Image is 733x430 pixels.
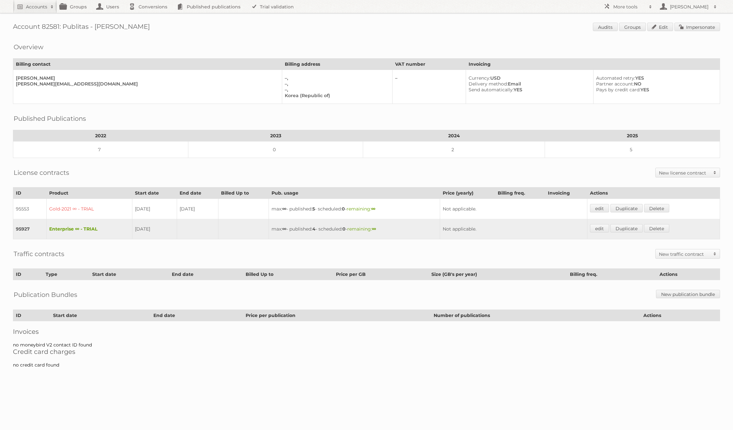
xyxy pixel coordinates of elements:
th: Product [47,187,132,199]
th: Actions [587,187,720,199]
div: –, [285,87,387,93]
th: 2025 [545,130,720,141]
td: 2 [363,141,545,158]
th: ID [13,310,50,321]
td: 95553 [13,199,47,219]
td: 5 [545,141,720,158]
span: Toggle [710,249,720,258]
td: [DATE] [132,219,177,239]
th: Start date [132,187,177,199]
span: Automated retry: [596,75,635,81]
span: Currency: [469,75,490,81]
div: YES [596,75,715,81]
div: NO [596,81,715,87]
a: Duplicate [610,224,643,232]
div: YES [596,87,715,93]
h2: Credit card charges [13,348,720,356]
h2: Traffic contracts [14,249,64,259]
div: [PERSON_NAME] [16,75,277,81]
th: VAT number [392,59,466,70]
a: Audits [593,23,618,31]
h2: Published Publications [14,114,86,123]
strong: ∞ [371,206,375,212]
th: Size (GB's per year) [429,269,567,280]
span: Partner account: [596,81,634,87]
th: 2024 [363,130,545,141]
h2: More tools [613,4,646,10]
span: Toggle [710,168,720,177]
div: –, [285,81,387,87]
td: [DATE] [132,199,177,219]
div: Email [469,81,588,87]
strong: ∞ [372,226,376,232]
strong: 5 [312,206,315,212]
th: Billed Up to [218,187,269,199]
div: [PERSON_NAME][EMAIL_ADDRESS][DOMAIN_NAME] [16,81,277,87]
span: Delivery method: [469,81,508,87]
td: max: - published: - scheduled: - [269,199,440,219]
th: 2022 [13,130,188,141]
th: Billing contact [13,59,282,70]
th: Pub. usage [269,187,440,199]
th: Number of publications [431,310,641,321]
th: Actions [657,269,720,280]
span: remaining: [347,226,376,232]
a: Delete [644,204,669,212]
div: Korea (Republic of) [285,93,387,98]
h2: License contracts [14,168,69,177]
th: Actions [641,310,720,321]
a: Delete [644,224,669,232]
span: Pays by credit card: [596,87,640,93]
td: Not applicable. [440,219,587,239]
span: remaining: [347,206,375,212]
th: Billing freq. [567,269,657,280]
td: Not applicable. [440,199,587,219]
th: Start date [89,269,169,280]
a: New publication bundle [656,290,720,298]
td: max: - published: - scheduled: - [269,219,440,239]
a: Groups [619,23,646,31]
td: Enterprise ∞ - TRIAL [47,219,132,239]
td: Gold-2021 ∞ - TRIAL [47,199,132,219]
th: End date [169,269,243,280]
h2: [PERSON_NAME] [668,4,710,10]
span: Send automatically: [469,87,514,93]
h2: Overview [14,42,43,52]
a: Edit [647,23,673,31]
h1: Account 82581: Publitas - [PERSON_NAME] [13,23,720,32]
th: End date [177,187,218,199]
a: New license contract [656,168,720,177]
th: 2023 [188,130,363,141]
th: Price per GB [333,269,429,280]
td: 7 [13,141,188,158]
strong: ∞ [282,206,286,212]
a: Duplicate [610,204,643,212]
th: ID [13,187,47,199]
th: Price (yearly) [440,187,495,199]
strong: 4 [312,226,316,232]
th: Price per publication [243,310,431,321]
th: Billed Up to [243,269,333,280]
div: –, [285,75,387,81]
th: Billing address [282,59,392,70]
td: – [392,70,466,104]
a: New traffic contract [656,249,720,258]
h2: New license contract [659,170,710,176]
td: 95927 [13,219,47,239]
h2: Publication Bundles [14,290,77,300]
a: edit [590,224,609,232]
th: Type [43,269,90,280]
div: USD [469,75,588,81]
td: [DATE] [177,199,218,219]
a: Impersonate [674,23,720,31]
strong: ∞ [282,226,286,232]
strong: 0 [342,226,346,232]
th: Invoicing [545,187,587,199]
h2: Accounts [26,4,47,10]
a: edit [590,204,609,212]
th: Billing freq. [495,187,545,199]
div: YES [469,87,588,93]
th: Invoicing [466,59,720,70]
strong: 0 [342,206,345,212]
h2: New traffic contract [659,251,710,257]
